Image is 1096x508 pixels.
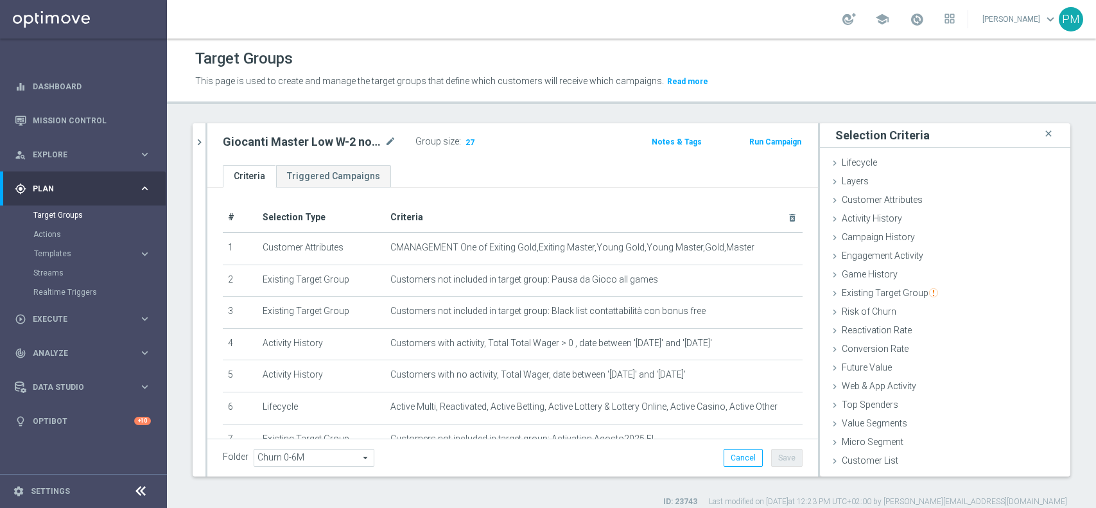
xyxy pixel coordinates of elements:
[15,416,26,427] i: lightbulb
[14,82,152,92] button: equalizer Dashboard
[33,210,134,220] a: Target Groups
[15,103,151,137] div: Mission Control
[193,136,205,148] i: chevron_right
[1043,12,1057,26] span: keyboard_arrow_down
[981,10,1059,29] a: [PERSON_NAME]keyboard_arrow_down
[385,134,396,150] i: mode_edit
[33,185,139,193] span: Plan
[257,328,385,360] td: Activity History
[33,263,166,283] div: Streams
[390,401,778,412] span: Active Multi, Reactivated, Active Betting, Active Lottery & Lottery Online, Active Casino, Active...
[14,348,152,358] button: track_changes Analyze keyboard_arrow_right
[787,213,797,223] i: delete_forever
[390,434,656,444] span: Customers not included in target group: Activation Agosto2025 EL
[390,369,686,380] span: Customers with no activity, Total Wager, date between '[DATE]' and '[DATE]'
[223,424,257,456] td: 7
[1059,7,1083,31] div: PM
[223,232,257,265] td: 1
[842,418,907,428] span: Value Segments
[842,269,898,279] span: Game History
[842,362,892,372] span: Future Value
[842,195,923,205] span: Customer Attributes
[223,265,257,297] td: 2
[14,184,152,194] div: gps_fixed Plan keyboard_arrow_right
[13,486,24,497] i: settings
[257,232,385,265] td: Customer Attributes
[14,382,152,392] button: Data Studio keyboard_arrow_right
[33,383,139,391] span: Data Studio
[257,203,385,232] th: Selection Type
[842,306,896,317] span: Risk of Churn
[14,314,152,324] button: play_circle_outline Execute keyboard_arrow_right
[193,123,205,161] button: chevron_right
[464,137,476,150] span: 27
[195,49,293,68] h1: Target Groups
[33,249,152,259] button: Templates keyboard_arrow_right
[223,360,257,392] td: 5
[257,360,385,392] td: Activity History
[842,213,902,223] span: Activity History
[15,81,26,92] i: equalizer
[134,417,151,425] div: +10
[842,325,912,335] span: Reactivation Rate
[14,150,152,160] button: person_search Explore keyboard_arrow_right
[390,338,712,349] span: Customers with activity, Total Total Wager > 0 , date between '[DATE]' and '[DATE]'
[15,381,139,393] div: Data Studio
[33,283,166,302] div: Realtime Triggers
[139,148,151,161] i: keyboard_arrow_right
[15,313,139,325] div: Execute
[650,135,703,149] button: Notes & Tags
[842,250,923,261] span: Engagement Activity
[276,165,391,188] a: Triggered Campaigns
[139,381,151,393] i: keyboard_arrow_right
[663,496,697,507] label: ID: 23743
[223,451,248,462] label: Folder
[835,128,930,143] h3: Selection Criteria
[842,437,903,447] span: Micro Segment
[33,244,166,263] div: Templates
[842,288,938,298] span: Existing Target Group
[33,206,166,225] div: Target Groups
[15,149,26,161] i: person_search
[14,416,152,426] div: lightbulb Optibot +10
[842,232,915,242] span: Campaign History
[15,183,26,195] i: gps_fixed
[139,182,151,195] i: keyboard_arrow_right
[15,149,139,161] div: Explore
[33,225,166,244] div: Actions
[139,248,151,260] i: keyboard_arrow_right
[15,183,139,195] div: Plan
[223,328,257,360] td: 4
[748,135,803,149] button: Run Campaign
[875,12,889,26] span: school
[709,496,1067,507] label: Last modified on [DATE] at 12:23 PM UTC+02:00 by [PERSON_NAME][EMAIL_ADDRESS][DOMAIN_NAME]
[223,297,257,329] td: 3
[257,392,385,424] td: Lifecycle
[842,381,916,391] span: Web & App Activity
[34,250,139,258] div: Templates
[14,116,152,126] button: Mission Control
[15,404,151,438] div: Optibot
[31,487,70,495] a: Settings
[33,404,134,438] a: Optibot
[223,134,382,150] h2: Giocanti Master Low W-2 non Active lw lm ggr nb l3m > 0
[33,315,139,323] span: Execute
[390,212,423,222] span: Criteria
[724,449,763,467] button: Cancel
[15,313,26,325] i: play_circle_outline
[15,347,26,359] i: track_changes
[33,69,151,103] a: Dashboard
[842,157,877,168] span: Lifecycle
[15,69,151,103] div: Dashboard
[33,151,139,159] span: Explore
[1042,125,1055,143] i: close
[33,349,139,357] span: Analyze
[771,449,803,467] button: Save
